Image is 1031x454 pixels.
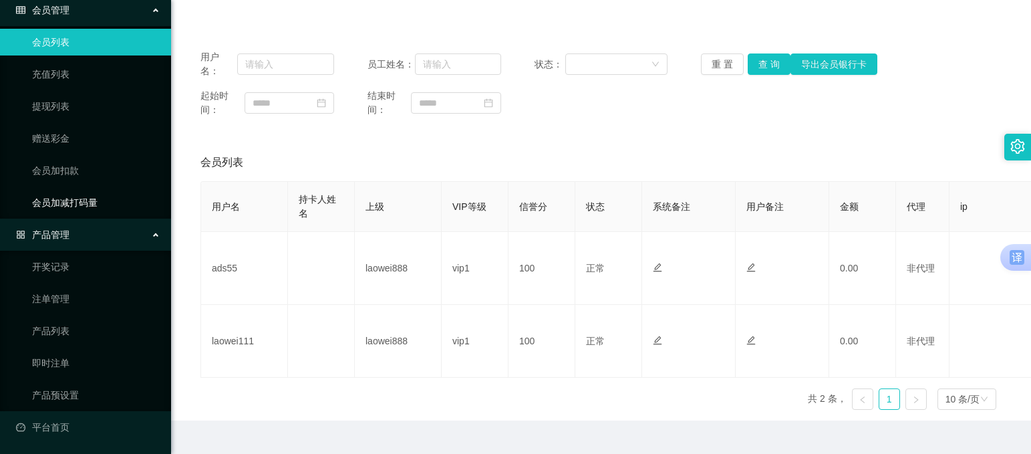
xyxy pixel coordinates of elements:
td: laowei888 [355,232,442,305]
span: 状态： [535,58,565,72]
span: 非代理 [907,336,935,346]
i: 图标: edit [653,336,662,345]
span: 金额 [840,201,859,212]
i: 图标: right [912,396,920,404]
span: 用户备注 [746,201,784,212]
span: 状态 [586,201,605,212]
td: laowei888 [355,305,442,378]
span: 员工姓名： [367,58,415,72]
i: 图标: appstore-o [16,230,25,239]
span: 上级 [365,201,384,212]
a: 即时注单 [32,350,160,376]
a: 会员列表 [32,29,160,55]
td: ads55 [201,232,288,305]
td: 0.00 [829,232,896,305]
span: 用户名 [212,201,240,212]
td: 0.00 [829,305,896,378]
input: 请输入 [415,53,501,75]
td: vip1 [442,232,508,305]
a: 会员加扣款 [32,157,160,184]
i: 图标: setting [1010,139,1025,154]
i: 图标: calendar [317,98,326,108]
button: 导出会员银行卡 [790,53,877,75]
a: 产品预设置 [32,382,160,409]
input: 请输入 [237,53,334,75]
a: 提现列表 [32,93,160,120]
a: 图标: dashboard平台首页 [16,414,160,441]
a: 产品列表 [32,318,160,344]
button: 查 询 [748,53,790,75]
li: 共 2 条， [808,388,847,410]
td: 100 [508,232,575,305]
a: 充值列表 [32,61,160,88]
span: 系统备注 [653,201,690,212]
div: 10 条/页 [945,389,980,409]
td: 100 [508,305,575,378]
i: 图标: down [651,60,659,70]
span: 非代理 [907,263,935,273]
td: laowei111 [201,305,288,378]
a: 赠送彩金 [32,125,160,152]
span: 会员列表 [200,154,243,171]
a: 1 [879,389,899,409]
i: 图标: calendar [484,98,493,108]
a: 开奖记录 [32,253,160,280]
span: 会员管理 [16,5,69,15]
td: vip1 [442,305,508,378]
li: 下一页 [905,388,927,410]
i: 图标: edit [746,336,756,345]
i: 图标: down [980,395,988,405]
li: 上一页 [852,388,873,410]
span: ip [960,201,968,212]
a: 注单管理 [32,286,160,312]
span: 用户名： [200,50,237,78]
i: 图标: edit [653,263,662,272]
span: 持卡人姓名 [299,194,336,219]
i: 图标: edit [746,263,756,272]
span: 信誉分 [519,201,547,212]
span: 起始时间： [200,89,245,117]
li: 1 [879,388,900,410]
span: 结束时间： [367,89,412,117]
i: 图标: left [859,396,867,404]
span: 正常 [586,263,605,273]
span: 正常 [586,336,605,346]
i: 图标: table [16,5,25,15]
button: 重 置 [701,53,744,75]
span: VIP等级 [452,201,486,212]
a: 会员加减打码量 [32,189,160,216]
span: 代理 [907,201,925,212]
span: 产品管理 [16,229,69,240]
